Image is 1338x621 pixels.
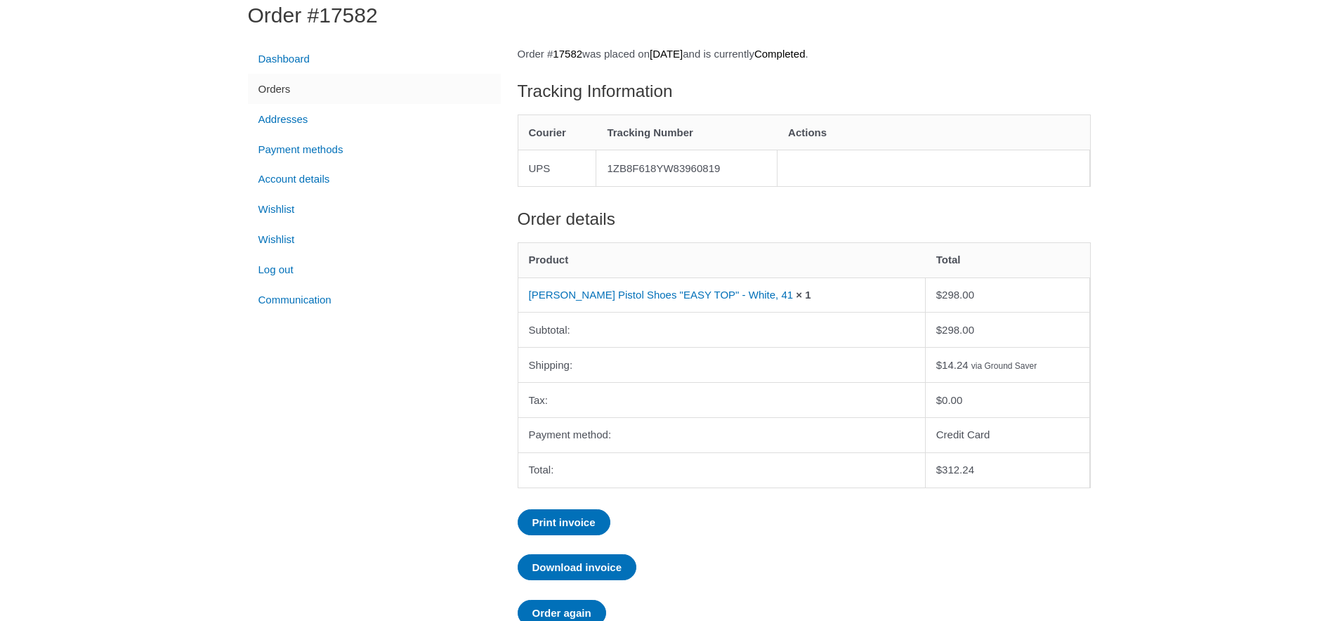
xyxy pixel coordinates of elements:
span: Courier [529,126,566,138]
a: Communication [248,285,501,315]
th: Actions [778,115,1089,150]
nav: Account pages [248,44,501,315]
a: Log out [248,254,501,285]
mark: 17582 [553,48,582,60]
a: Account details [248,164,501,195]
span: 14.24 [936,359,969,371]
td: Credit Card [926,417,1090,452]
th: Total [926,243,1090,277]
a: Wishlist [248,225,501,255]
th: Total: [518,452,926,488]
th: Subtotal: [518,312,926,347]
th: Product [518,243,926,277]
strong: × 1 [796,289,811,301]
a: Wishlist [248,195,501,225]
a: [PERSON_NAME] Pistol Shoes "EASY TOP" - White, 41 [529,289,794,301]
span: $ [936,394,942,406]
bdi: 298.00 [936,289,974,301]
p: Order # was placed on and is currently . [518,44,1091,64]
span: Tracking Number [607,126,693,138]
td: 1ZB8F618YW83960819 [596,150,778,186]
a: Addresses [248,104,501,134]
th: Payment method: [518,417,926,452]
a: Download invoice [518,554,637,580]
h1: Order #17582 [248,3,1091,28]
a: Dashboard [248,44,501,74]
small: via Ground Saver [971,361,1037,371]
h2: Order details [518,208,1091,230]
span: $ [936,324,942,336]
a: Orders [248,74,501,104]
span: $ [936,464,942,476]
span: $ [936,359,942,371]
span: 298.00 [936,324,974,336]
mark: [DATE] [650,48,683,60]
th: Tax: [518,382,926,417]
th: Shipping: [518,347,926,382]
span: 0.00 [936,394,963,406]
a: Payment methods [248,134,501,164]
span: $ [936,289,942,301]
h2: Tracking Information [518,80,1091,103]
mark: Completed [754,48,806,60]
span: 312.24 [936,464,974,476]
td: UPS [518,150,597,186]
a: Print invoice [518,509,610,535]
